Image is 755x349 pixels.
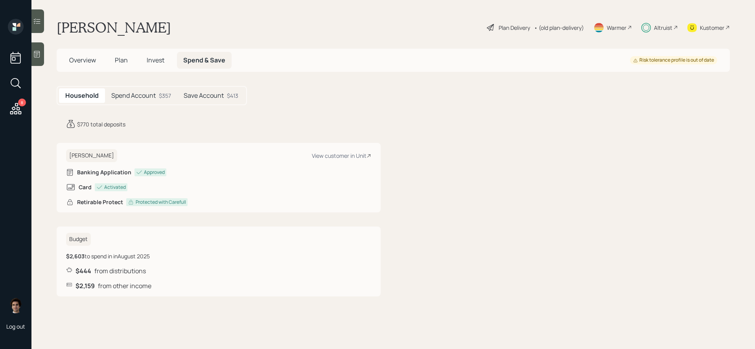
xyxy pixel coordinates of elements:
b: $444 [75,267,91,275]
h6: Budget [66,233,91,246]
div: Approved [144,169,165,176]
div: Risk tolerance profile is out of date [633,57,714,64]
div: Activated [104,184,126,191]
div: $413 [227,91,238,100]
div: • (old plan-delivery) [534,24,584,32]
b: $2,159 [75,281,95,290]
div: View customer in Unit [312,152,371,159]
h6: Banking Application [77,169,131,176]
div: Warmer [607,24,626,32]
span: Invest [147,56,164,64]
span: Plan [115,56,128,64]
div: Log out [6,323,25,330]
div: $357 [159,91,171,100]
h5: Household [65,92,99,99]
span: Spend & Save [183,56,225,64]
div: from other income [66,281,371,290]
div: $770 total deposits [77,120,125,128]
div: Plan Delivery [499,24,530,32]
h5: Save Account [184,92,224,99]
h6: Retirable Protect [77,199,123,206]
h5: Spend Account [111,92,156,99]
span: Overview [69,56,96,64]
h6: Card [79,184,92,191]
h1: [PERSON_NAME] [57,19,171,36]
div: Altruist [654,24,672,32]
h6: [PERSON_NAME] [66,149,117,162]
div: from distributions [66,267,371,275]
div: to spend in in August 2025 [66,252,150,260]
img: harrison-schaefer-headshot-2.png [8,298,24,313]
div: 8 [18,99,26,106]
b: $2,603 [66,252,85,260]
div: Kustomer [700,24,724,32]
div: Protected with Carefull [136,199,186,206]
